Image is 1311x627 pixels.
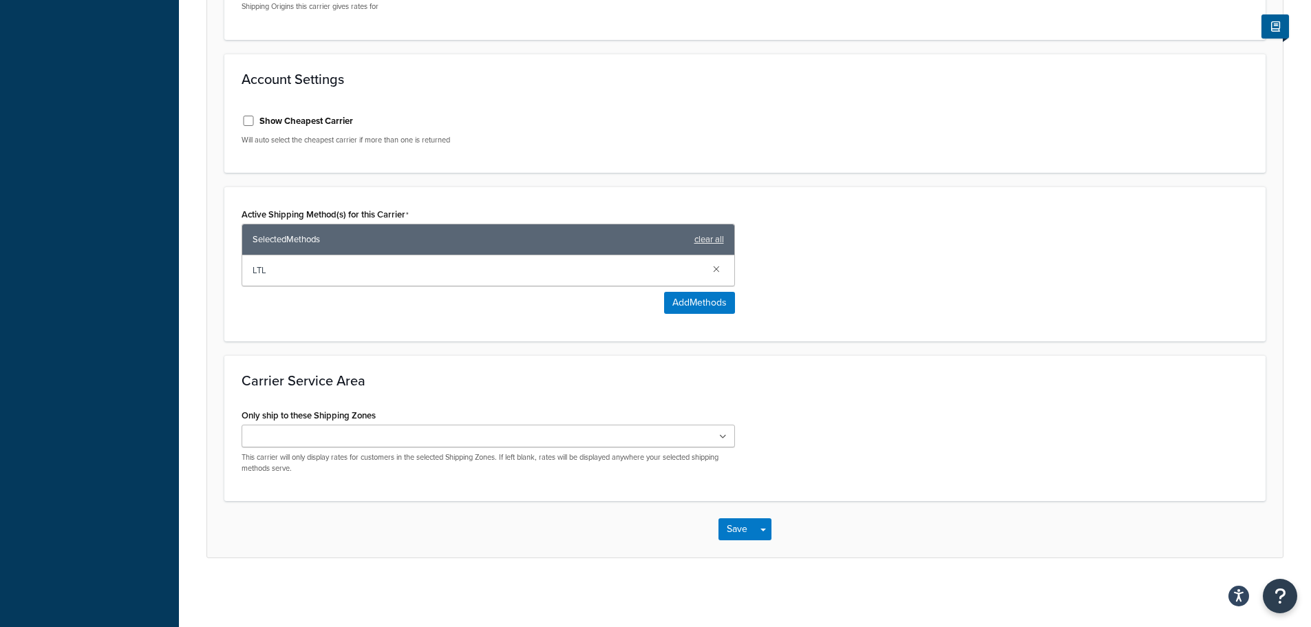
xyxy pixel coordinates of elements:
h3: Account Settings [242,72,1248,87]
span: LTL [253,261,702,280]
button: Show Help Docs [1261,14,1289,39]
span: Selected Methods [253,230,688,249]
button: AddMethods [664,292,735,314]
button: Open Resource Center [1263,579,1297,613]
p: This carrier will only display rates for customers in the selected Shipping Zones. If left blank,... [242,452,735,474]
p: Shipping Origins this carrier gives rates for [242,1,735,12]
p: Will auto select the cheapest carrier if more than one is returned [242,135,735,145]
h3: Carrier Service Area [242,373,1248,388]
label: Only ship to these Shipping Zones [242,410,376,421]
label: Active Shipping Method(s) for this Carrier [242,209,409,220]
a: clear all [694,230,724,249]
button: Save [718,518,756,540]
label: Show Cheapest Carrier [259,115,353,127]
